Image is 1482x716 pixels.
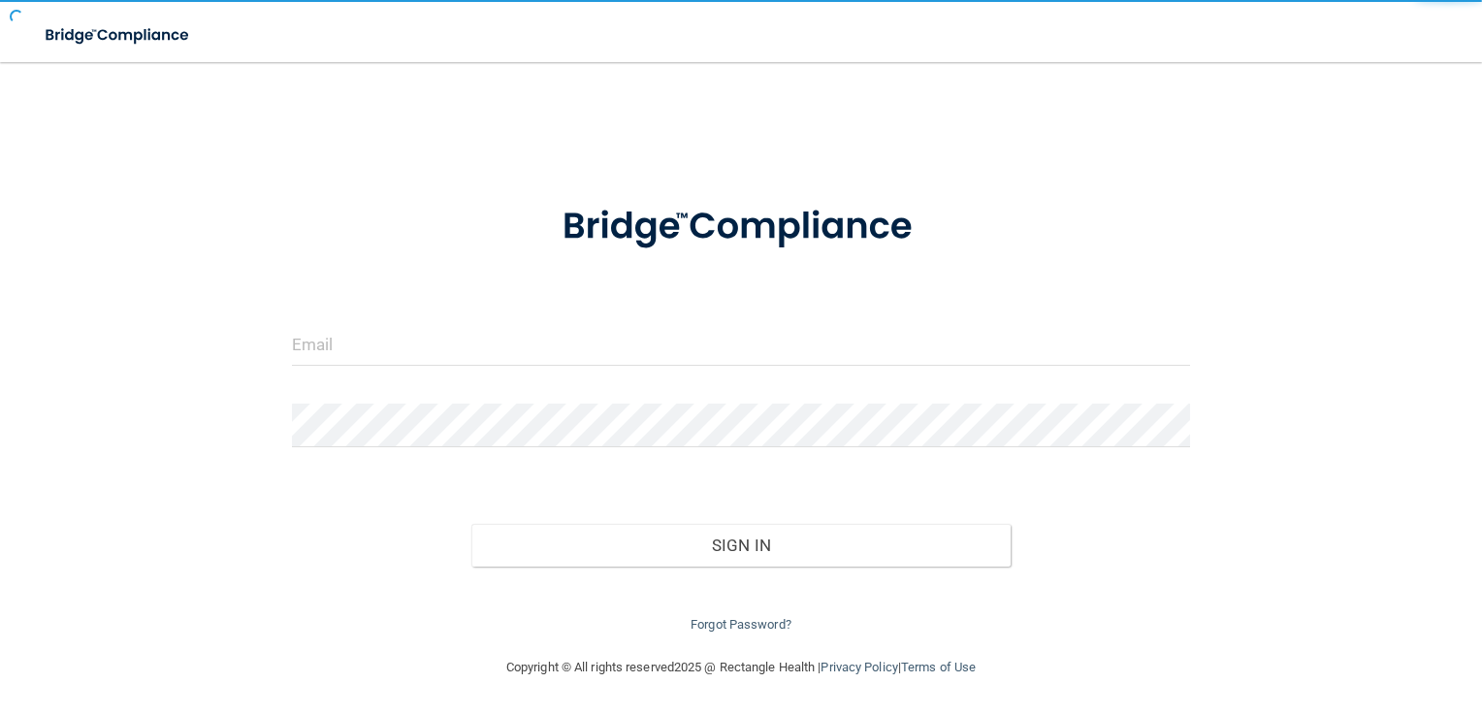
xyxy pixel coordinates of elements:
[901,660,976,674] a: Terms of Use
[821,660,897,674] a: Privacy Policy
[29,16,208,55] img: bridge_compliance_login_screen.278c3ca4.svg
[524,179,958,276] img: bridge_compliance_login_screen.278c3ca4.svg
[387,636,1095,699] div: Copyright © All rights reserved 2025 @ Rectangle Health | |
[691,617,791,632] a: Forgot Password?
[292,322,1191,366] input: Email
[471,524,1011,567] button: Sign In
